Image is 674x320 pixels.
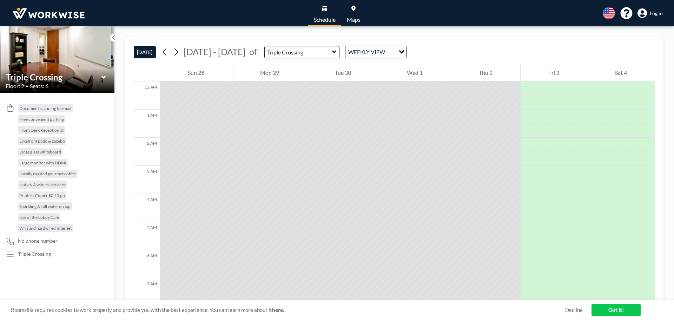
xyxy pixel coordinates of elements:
[19,128,64,133] span: Front Desk Receptionist
[134,250,160,278] div: 6 AM
[592,304,641,316] a: Got it!
[160,64,232,81] div: Sun 28
[134,278,160,306] div: 7 AM
[232,64,307,81] div: Mon 29
[565,307,583,313] a: Decline
[387,47,395,57] input: Search for option
[19,160,66,165] span: Large monitor with HDMI
[19,171,76,176] span: Locally roasted gourmet coffee
[451,64,520,81] div: Thu 2
[345,46,406,58] div: Search for option
[272,307,284,313] a: here.
[134,166,160,194] div: 3 AM
[134,81,160,110] div: 12 AM
[134,194,160,222] div: 4 AM
[347,47,386,57] span: WEEKLY VIEW
[19,215,59,220] span: Use of the Lobby Cafe
[249,46,257,57] span: of
[134,222,160,250] div: 5 AM
[637,8,663,18] a: Log in
[19,149,61,155] span: Large glass whiteboard
[19,117,64,122] span: Free convenient parking
[19,226,72,231] span: WiFi and hardwired Internet
[19,138,65,144] span: Lakefront patio & gazebo
[265,46,332,58] input: Triple Crossing
[6,72,101,82] input: Triple Crossing
[19,106,71,111] span: Document scanning to email
[19,193,65,198] span: Printer / Copier $0.15 pp
[11,6,86,20] img: organization-logo
[11,307,565,313] span: Roomzilla requires cookies to work properly and provide you with the best experience. You can lea...
[307,64,379,81] div: Tue 30
[19,204,71,209] span: Sparkling & still water on tap
[650,10,663,17] span: Log in
[314,17,336,22] span: Schedule
[184,46,246,57] span: [DATE] - [DATE]
[6,83,24,90] span: Floor: 2
[18,238,58,244] span: No phone number
[30,83,48,90] span: Seats: 6
[18,251,51,257] div: Triple Crossing
[587,64,655,81] div: Sat 4
[19,182,66,187] span: Notary & witness services
[134,46,156,58] button: [DATE]
[379,64,450,81] div: Wed 1
[134,110,160,138] div: 1 AM
[26,84,28,89] span: •
[521,64,587,81] div: Fri 3
[134,138,160,166] div: 2 AM
[347,17,361,22] span: Maps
